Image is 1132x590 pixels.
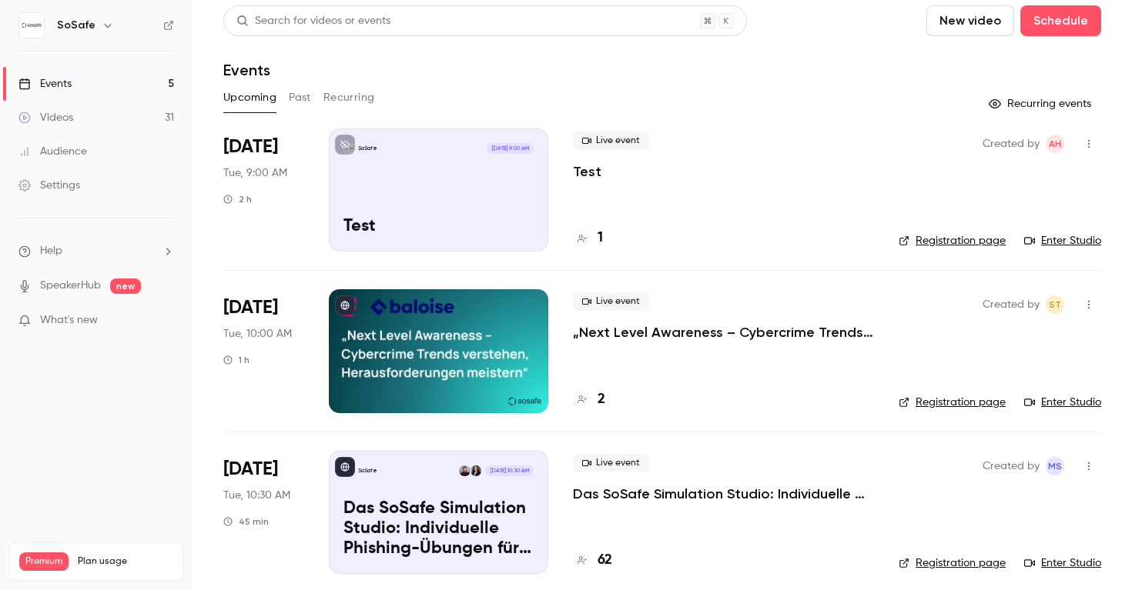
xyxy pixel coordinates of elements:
h1: Events [223,61,270,79]
a: Test [573,162,601,181]
button: New video [926,5,1014,36]
div: Videos [18,110,73,125]
p: Test [343,217,534,237]
div: Audience [18,144,87,159]
div: 2 h [223,193,252,205]
a: Registration page [899,395,1006,410]
img: Arzu Döver [471,465,481,476]
button: Past [289,85,311,110]
a: 62 [573,550,612,571]
div: Sep 9 Tue, 9:00 AM (Europe/Berlin) [223,128,304,252]
img: Gabriel Simkin [459,465,470,476]
span: Live event [573,454,649,472]
h4: 62 [598,550,612,571]
span: Tue, 10:30 AM [223,488,290,503]
button: Recurring events [982,92,1101,116]
span: Help [40,243,62,259]
span: Premium [19,552,69,571]
div: 1 h [223,354,250,366]
div: Sep 9 Tue, 10:30 AM (Europe/Berlin) [223,451,304,574]
a: Das SoSafe Simulation Studio: Individuelle Phishing-Übungen für den öffentlichen SektorSoSafeArzu... [329,451,548,574]
span: [DATE] [223,135,278,159]
a: 2 [573,389,605,410]
h6: SoSafe [57,18,95,33]
a: SpeakerHub [40,278,101,294]
div: Settings [18,178,80,193]
a: Test SoSafe[DATE] 9:00 AMTest [329,128,548,252]
span: Tue, 9:00 AM [223,165,287,181]
a: Registration page [899,233,1006,248]
span: [DATE] [223,295,278,320]
span: Live event [573,132,649,150]
span: Markus Stalf [1046,457,1064,475]
a: Enter Studio [1024,555,1101,571]
span: [DATE] [223,457,278,482]
span: Created by [983,457,1040,475]
span: Tue, 10:00 AM [223,326,292,342]
a: 1 [573,228,603,248]
span: Created by [983,295,1040,314]
img: SoSafe [19,13,44,38]
a: Enter Studio [1024,395,1101,410]
button: Recurring [323,85,375,110]
li: help-dropdown-opener [18,243,174,259]
span: Plan usage [78,555,173,568]
span: What's new [40,312,98,328]
span: Adriana Hanika [1046,135,1064,153]
h4: 1 [598,228,603,248]
a: Enter Studio [1024,233,1101,248]
p: Das SoSafe Simulation Studio: Individuelle Phishing-Übungen für den öffentlichen Sektor [343,499,534,558]
div: Events [18,76,72,92]
iframe: Noticeable Trigger [156,314,174,328]
span: [DATE] 10:30 AM [485,465,533,476]
button: Schedule [1020,5,1101,36]
a: Das SoSafe Simulation Studio: Individuelle Phishing-Übungen für den öffentlichen Sektor [573,485,874,503]
p: SoSafe [358,467,377,475]
span: Live event [573,292,649,311]
span: Stefanie Theil [1046,295,1064,314]
div: 45 min [223,515,269,528]
div: Search for videos or events [236,13,390,29]
p: SoSafe [358,145,377,152]
button: Upcoming [223,85,276,110]
h4: 2 [598,389,605,410]
span: ST [1049,295,1061,314]
span: MS [1048,457,1062,475]
span: new [110,278,141,294]
a: Registration page [899,555,1006,571]
span: Created by [983,135,1040,153]
span: AH [1049,135,1061,153]
a: „Next Level Awareness – Cybercrime Trends verstehen, Herausforderungen meistern“ Telekom Schweiz ... [573,323,874,342]
span: [DATE] 9:00 AM [487,143,533,154]
div: Sep 9 Tue, 10:00 AM (Europe/Berlin) [223,289,304,412]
